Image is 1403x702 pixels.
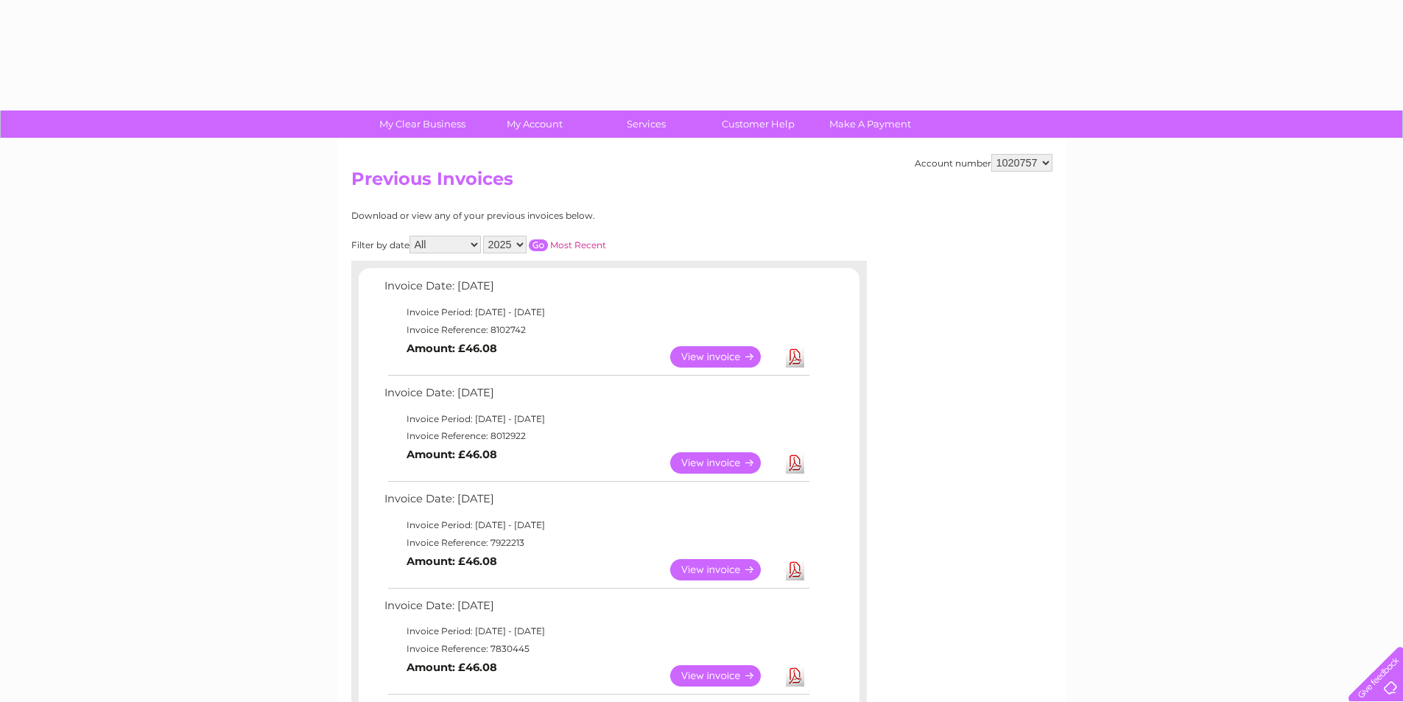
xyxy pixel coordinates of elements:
[670,665,778,687] a: View
[586,110,707,138] a: Services
[697,110,819,138] a: Customer Help
[362,110,483,138] a: My Clear Business
[407,555,497,568] b: Amount: £46.08
[407,661,497,674] b: Amount: £46.08
[381,303,812,321] td: Invoice Period: [DATE] - [DATE]
[381,534,812,552] td: Invoice Reference: 7922213
[670,452,778,474] a: View
[786,452,804,474] a: Download
[381,383,812,410] td: Invoice Date: [DATE]
[809,110,931,138] a: Make A Payment
[381,596,812,623] td: Invoice Date: [DATE]
[381,427,812,445] td: Invoice Reference: 8012922
[381,516,812,534] td: Invoice Period: [DATE] - [DATE]
[670,559,778,580] a: View
[550,239,606,250] a: Most Recent
[786,665,804,687] a: Download
[474,110,595,138] a: My Account
[381,276,812,303] td: Invoice Date: [DATE]
[407,342,497,355] b: Amount: £46.08
[786,346,804,368] a: Download
[381,640,812,658] td: Invoice Reference: 7830445
[407,448,497,461] b: Amount: £46.08
[381,321,812,339] td: Invoice Reference: 8102742
[786,559,804,580] a: Download
[670,346,778,368] a: View
[915,154,1052,172] div: Account number
[381,622,812,640] td: Invoice Period: [DATE] - [DATE]
[381,489,812,516] td: Invoice Date: [DATE]
[351,236,738,253] div: Filter by date
[351,211,738,221] div: Download or view any of your previous invoices below.
[351,169,1052,197] h2: Previous Invoices
[381,410,812,428] td: Invoice Period: [DATE] - [DATE]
